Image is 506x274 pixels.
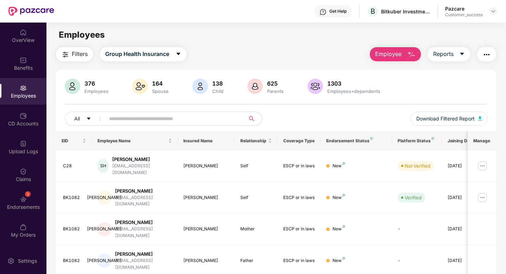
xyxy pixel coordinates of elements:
[183,163,229,169] div: [PERSON_NAME]
[477,192,488,203] img: manageButton
[431,137,434,140] img: svg+xml;base64,PHN2ZyB4bWxucz0iaHR0cDovL3d3dy53My5vcmcvMjAwMC9zdmciIHdpZHRoPSI4IiBoZWlnaHQ9IjgiIH...
[56,47,93,61] button: Filters
[375,50,401,58] span: Employee
[381,8,430,15] div: Bitkuber Investments Pvt Limited
[235,131,278,150] th: Relationship
[20,112,27,119] img: svg+xml;base64,PHN2ZyBpZD0iQ0RfQWNjb3VudHMiIGRhdGEtbmFtZT0iQ0QgQWNjb3VudHMiIHhtbG5zPSJodHRwOi8vd3...
[83,88,110,94] div: Employees
[283,194,315,201] div: ESCP or in laws
[240,257,272,264] div: Father
[7,257,14,264] img: svg+xml;base64,PHN2ZyBpZD0iU2V0dGluZy0yMHgyMCIgeG1sbnM9Imh0dHA6Ly93d3cudzMub3JnLzIwMDAvc3ZnIiB3aW...
[405,194,422,201] div: Verified
[428,47,470,61] button: Reportscaret-down
[65,79,80,94] img: svg+xml;base64,PHN2ZyB4bWxucz0iaHR0cDovL3d3dy53My5vcmcvMjAwMC9zdmciIHhtbG5zOnhsaW5rPSJodHRwOi8vd3...
[329,8,347,14] div: Get Help
[112,163,172,176] div: [EMAIL_ADDRESS][DOMAIN_NAME]
[370,47,421,61] button: Employee
[370,137,373,140] img: svg+xml;base64,PHN2ZyB4bWxucz0iaHR0cDovL3d3dy53My5vcmcvMjAwMC9zdmciIHdpZHRoPSI4IiBoZWlnaHQ9IjgiIH...
[211,88,225,94] div: Child
[115,226,172,239] div: [EMAIL_ADDRESS][DOMAIN_NAME]
[247,79,263,94] img: svg+xml;base64,PHN2ZyB4bWxucz0iaHR0cDovL3d3dy53My5vcmcvMjAwMC9zdmciIHhtbG5zOnhsaW5rPSJodHRwOi8vd3...
[97,159,109,173] div: SH
[411,112,487,126] button: Download Filtered Report
[86,116,91,122] span: caret-down
[63,226,86,232] div: BK1082
[392,213,442,245] td: -
[97,254,112,268] div: [PERSON_NAME]
[405,162,430,169] div: Not Verified
[20,196,27,203] img: svg+xml;base64,PHN2ZyBpZD0iRW5kb3JzZW1lbnRzIiB4bWxucz0iaHR0cDovL3d3dy53My5vcmcvMjAwMC9zdmciIHdpZH...
[83,80,110,87] div: 376
[100,47,186,61] button: Group Health Insurancecaret-down
[25,191,31,197] div: 1
[183,226,229,232] div: [PERSON_NAME]
[482,50,491,59] img: svg+xml;base64,PHN2ZyB4bWxucz0iaHR0cDovL3d3dy53My5vcmcvMjAwMC9zdmciIHdpZHRoPSIyNCIgaGVpZ2h0PSIyNC...
[448,194,479,201] div: [DATE]
[115,257,172,271] div: [EMAIL_ADDRESS][DOMAIN_NAME]
[371,7,375,15] span: B
[398,138,436,144] div: Platform Status
[59,30,105,40] span: Employees
[448,257,479,264] div: [DATE]
[326,138,386,144] div: Endorsement Status
[445,5,483,12] div: Pazcare
[283,226,315,232] div: ESCP or in laws
[266,88,285,94] div: Parents
[151,80,170,87] div: 164
[97,138,167,144] span: Employee Name
[240,163,272,169] div: Self
[97,222,112,236] div: [PERSON_NAME]
[63,257,86,264] div: BK1082
[320,8,327,15] img: svg+xml;base64,PHN2ZyBpZD0iSGVscC0zMngzMiIgeG1sbnM9Imh0dHA6Ly93d3cudzMub3JnLzIwMDAvc3ZnIiB3aWR0aD...
[211,80,225,87] div: 138
[62,138,81,144] span: EID
[20,168,27,175] img: svg+xml;base64,PHN2ZyBpZD0iQ2xhaW0iIHhtbG5zPSJodHRwOi8vd3d3LnczLm9yZy8yMDAwL3N2ZyIgd2lkdGg9IjIwIi...
[72,50,88,58] span: Filters
[97,191,112,205] div: [PERSON_NAME]
[240,138,267,144] span: Relationship
[115,188,172,194] div: [PERSON_NAME]
[20,57,27,64] img: svg+xml;base64,PHN2ZyBpZD0iQmVuZWZpdHMiIHhtbG5zPSJodHRwOi8vd3d3LnczLm9yZy8yMDAwL3N2ZyIgd2lkdGg9Ij...
[112,156,172,163] div: [PERSON_NAME]
[333,194,345,201] div: New
[491,8,496,14] img: svg+xml;base64,PHN2ZyBpZD0iRHJvcGRvd24tMzJ4MzIiIHhtbG5zPSJodHRwOi8vd3d3LnczLm9yZy8yMDAwL3N2ZyIgd2...
[61,50,70,59] img: svg+xml;base64,PHN2ZyB4bWxucz0iaHR0cDovL3d3dy53My5vcmcvMjAwMC9zdmciIHdpZHRoPSIyNCIgaGVpZ2h0PSIyNC...
[477,160,488,172] img: manageButton
[132,79,148,94] img: svg+xml;base64,PHN2ZyB4bWxucz0iaHR0cDovL3d3dy53My5vcmcvMjAwMC9zdmciIHhtbG5zOnhsaW5rPSJodHRwOi8vd3...
[74,115,80,123] span: All
[416,115,475,123] span: Download Filtered Report
[8,7,54,16] img: New Pazcare Logo
[342,162,345,165] img: svg+xml;base64,PHN2ZyB4bWxucz0iaHR0cDovL3d3dy53My5vcmcvMjAwMC9zdmciIHdpZHRoPSI4IiBoZWlnaHQ9IjgiIH...
[459,51,465,57] span: caret-down
[333,257,345,264] div: New
[20,29,27,36] img: svg+xml;base64,PHN2ZyBpZD0iSG9tZSIgeG1sbnM9Imh0dHA6Ly93d3cudzMub3JnLzIwMDAvc3ZnIiB3aWR0aD0iMjAiIG...
[151,88,170,94] div: Spouse
[283,163,315,169] div: ESCP or in laws
[20,224,27,231] img: svg+xml;base64,PHN2ZyBpZD0iTXlfT3JkZXJzIiBkYXRhLW5hbWU9Ik15IE9yZGVycyIgeG1sbnM9Imh0dHA6Ly93d3cudz...
[407,50,416,59] img: svg+xml;base64,PHN2ZyB4bWxucz0iaHR0cDovL3d3dy53My5vcmcvMjAwMC9zdmciIHhtbG5zOnhsaW5rPSJodHRwOi8vd3...
[183,194,229,201] div: [PERSON_NAME]
[342,257,345,260] img: svg+xml;base64,PHN2ZyB4bWxucz0iaHR0cDovL3d3dy53My5vcmcvMjAwMC9zdmciIHdpZHRoPSI4IiBoZWlnaHQ9IjgiIH...
[448,163,479,169] div: [DATE]
[283,257,315,264] div: ESCP or in laws
[20,140,27,147] img: svg+xml;base64,PHN2ZyBpZD0iVXBsb2FkX0xvZ3MiIGRhdGEtbmFtZT0iVXBsb2FkIExvZ3MiIHhtbG5zPSJodHRwOi8vd3...
[115,251,172,257] div: [PERSON_NAME]
[468,131,496,150] th: Manage
[278,131,321,150] th: Coverage Type
[333,226,345,232] div: New
[342,225,345,228] img: svg+xml;base64,PHN2ZyB4bWxucz0iaHR0cDovL3d3dy53My5vcmcvMjAwMC9zdmciIHdpZHRoPSI4IiBoZWlnaHQ9IjgiIH...
[326,80,382,87] div: 1303
[333,163,345,169] div: New
[63,194,86,201] div: BK1082
[448,226,479,232] div: [DATE]
[442,131,485,150] th: Joining Date
[176,51,181,57] span: caret-down
[478,116,482,120] img: svg+xml;base64,PHN2ZyB4bWxucz0iaHR0cDovL3d3dy53My5vcmcvMjAwMC9zdmciIHhtbG5zOnhsaW5rPSJodHRwOi8vd3...
[65,112,108,126] button: Allcaret-down
[20,85,27,92] img: svg+xml;base64,PHN2ZyBpZD0iRW1wbG95ZWVzIiB4bWxucz0iaHR0cDovL3d3dy53My5vcmcvMjAwMC9zdmciIHdpZHRoPS...
[115,219,172,226] div: [PERSON_NAME]
[115,194,172,208] div: [EMAIL_ADDRESS][DOMAIN_NAME]
[56,131,92,150] th: EID
[245,116,258,122] span: search
[245,112,262,126] button: search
